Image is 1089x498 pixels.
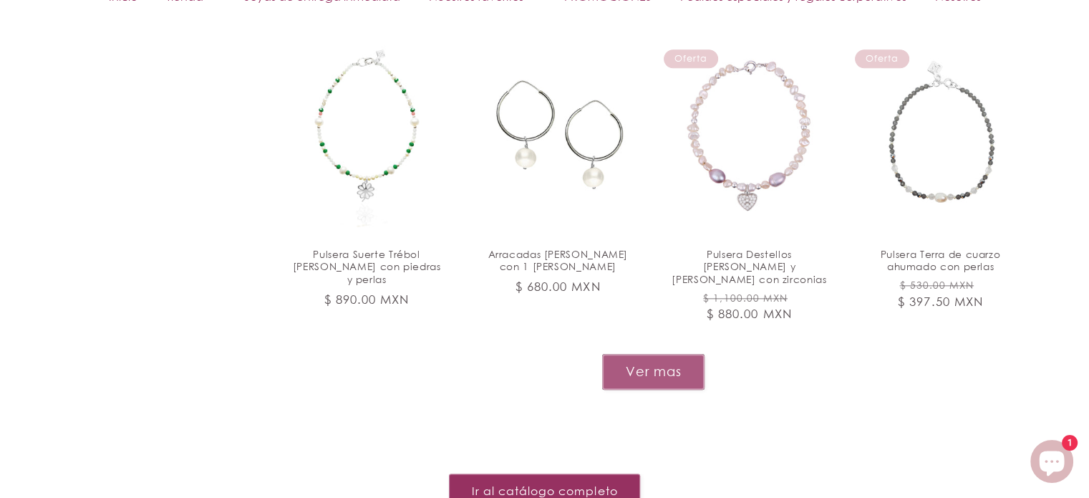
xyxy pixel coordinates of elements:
[863,248,1018,274] a: Pulsera Terra de cuarzo ahumado con perlas
[672,248,827,286] a: Pulsera Destellos [PERSON_NAME] y [PERSON_NAME] con zirconias
[1026,440,1078,487] inbox-online-store-chat: Chat de la tienda online Shopify
[480,248,636,274] a: Arracadas [PERSON_NAME] con 1 [PERSON_NAME]
[602,354,705,389] button: Ver mas
[289,248,445,286] a: Pulsera Suerte Trébol [PERSON_NAME] con piedras y perlas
